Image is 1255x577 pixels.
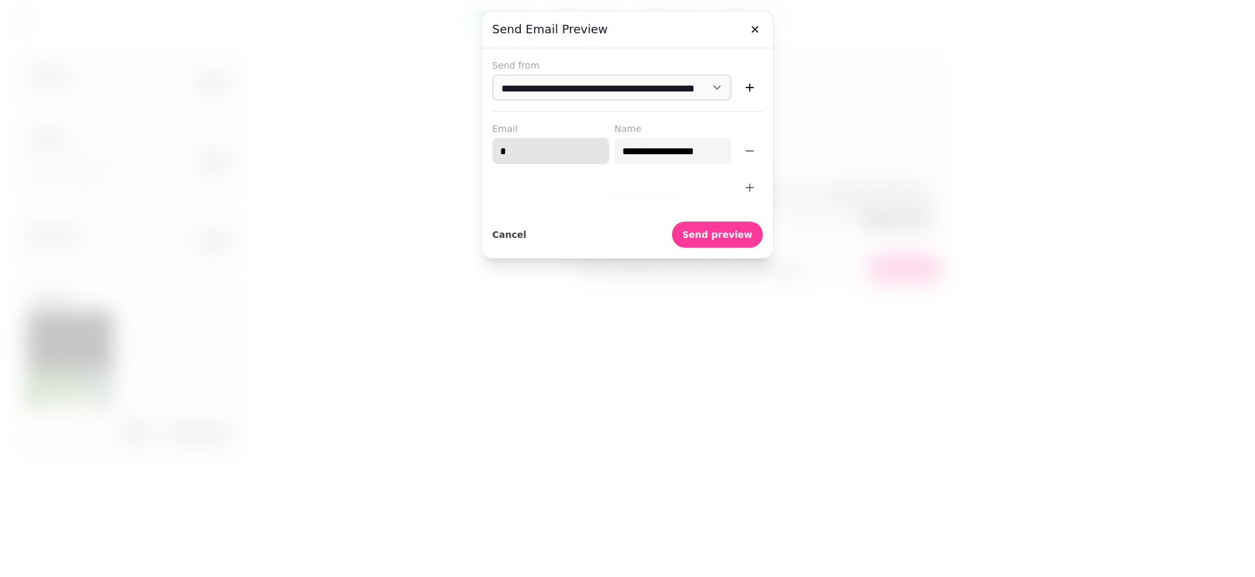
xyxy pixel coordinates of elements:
[682,230,752,239] span: Send preview
[492,122,609,135] label: Email
[672,222,763,248] button: Send preview
[614,122,731,135] label: Name
[492,222,526,248] button: Cancel
[492,22,763,37] h3: Send email preview
[492,59,763,72] label: Send from
[492,230,526,239] span: Cancel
